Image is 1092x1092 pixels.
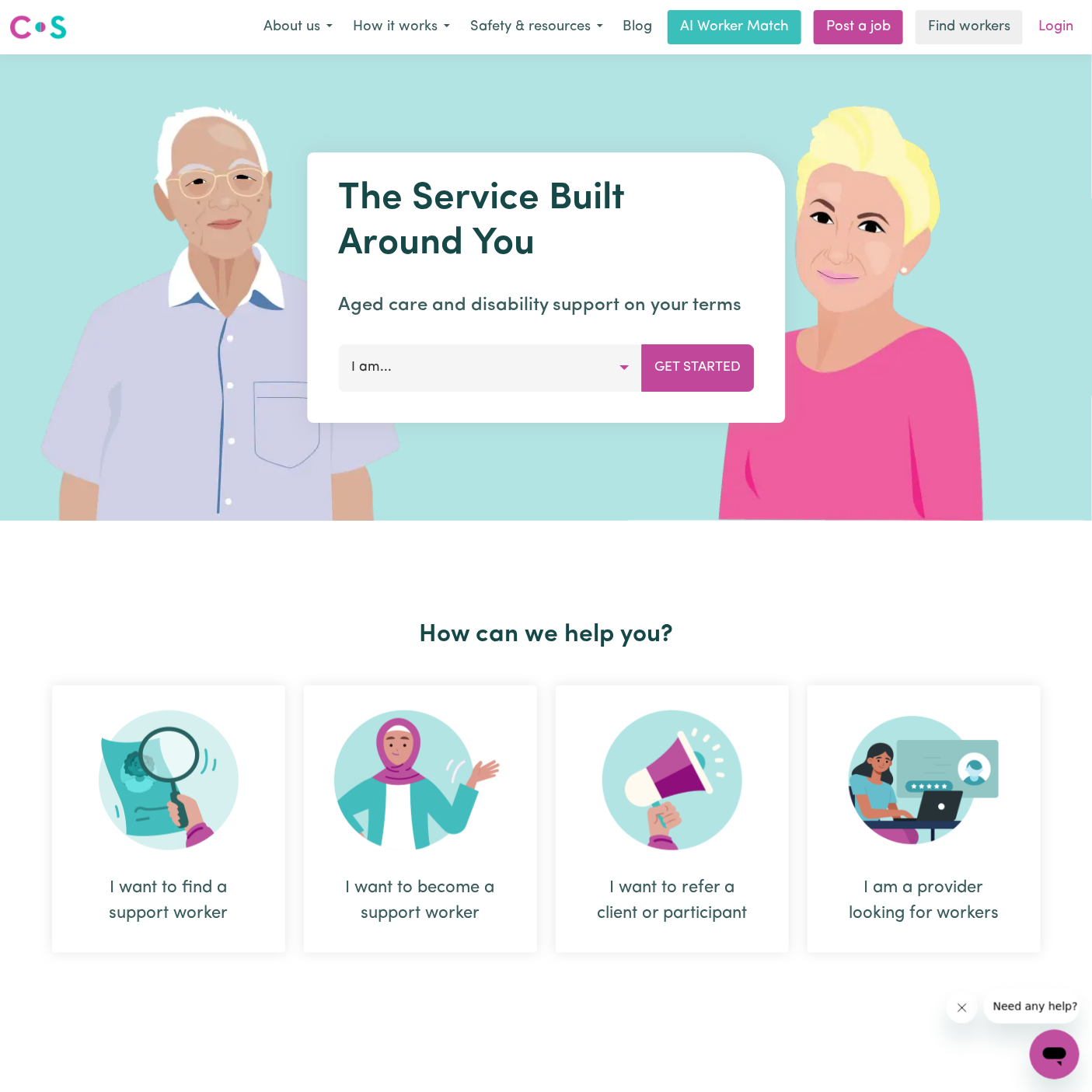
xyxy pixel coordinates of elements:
[602,710,742,850] img: Refer
[89,875,248,926] div: I want to find a support worker
[613,10,661,44] a: Blog
[460,11,613,44] button: Safety & resources
[668,10,801,44] a: AI Worker Match
[556,686,789,953] div: I want to refer a client or participant
[808,686,1041,953] div: I am a provider looking for workers
[52,686,285,953] div: I want to find a support worker
[341,875,500,926] div: I want to become a support worker
[814,10,903,44] a: Post a job
[9,9,67,45] a: Careseekers logo
[849,710,1000,850] img: Provider
[334,710,507,850] img: Become Worker
[253,11,343,44] button: About us
[1029,10,1083,44] a: Login
[338,291,754,319] p: Aged care and disability support on your terms
[984,989,1080,1024] iframe: Message from company
[338,177,754,267] h1: The Service Built Around You
[845,875,1003,926] div: I am a provider looking for workers
[9,13,67,41] img: Careseekers logo
[1030,1030,1080,1080] iframe: Button to launch messaging window
[304,686,537,953] div: I want to become a support worker
[916,10,1023,44] a: Find workers
[641,344,754,391] button: Get Started
[593,875,752,926] div: I want to refer a client or participant
[99,710,239,850] img: Search
[338,344,642,391] button: I am...
[947,993,978,1024] iframe: Close message
[43,620,1050,650] h2: How can we help you?
[343,11,460,44] button: How it works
